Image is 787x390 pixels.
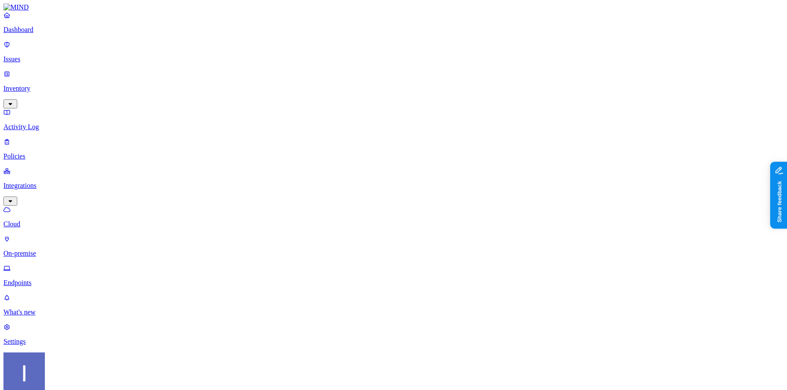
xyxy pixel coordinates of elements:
p: Integrations [3,182,784,190]
p: Inventory [3,85,784,92]
a: Inventory [3,70,784,107]
p: On-premise [3,250,784,257]
a: Endpoints [3,264,784,287]
a: Settings [3,323,784,346]
p: Settings [3,338,784,346]
p: Activity Log [3,123,784,131]
a: Integrations [3,167,784,204]
p: What's new [3,308,784,316]
img: MIND [3,3,29,11]
p: Endpoints [3,279,784,287]
a: Policies [3,138,784,160]
a: Activity Log [3,108,784,131]
a: What's new [3,294,784,316]
a: Issues [3,41,784,63]
a: On-premise [3,235,784,257]
a: Cloud [3,206,784,228]
p: Dashboard [3,26,784,34]
p: Policies [3,152,784,160]
a: MIND [3,3,784,11]
a: Dashboard [3,11,784,34]
p: Cloud [3,220,784,228]
p: Issues [3,55,784,63]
